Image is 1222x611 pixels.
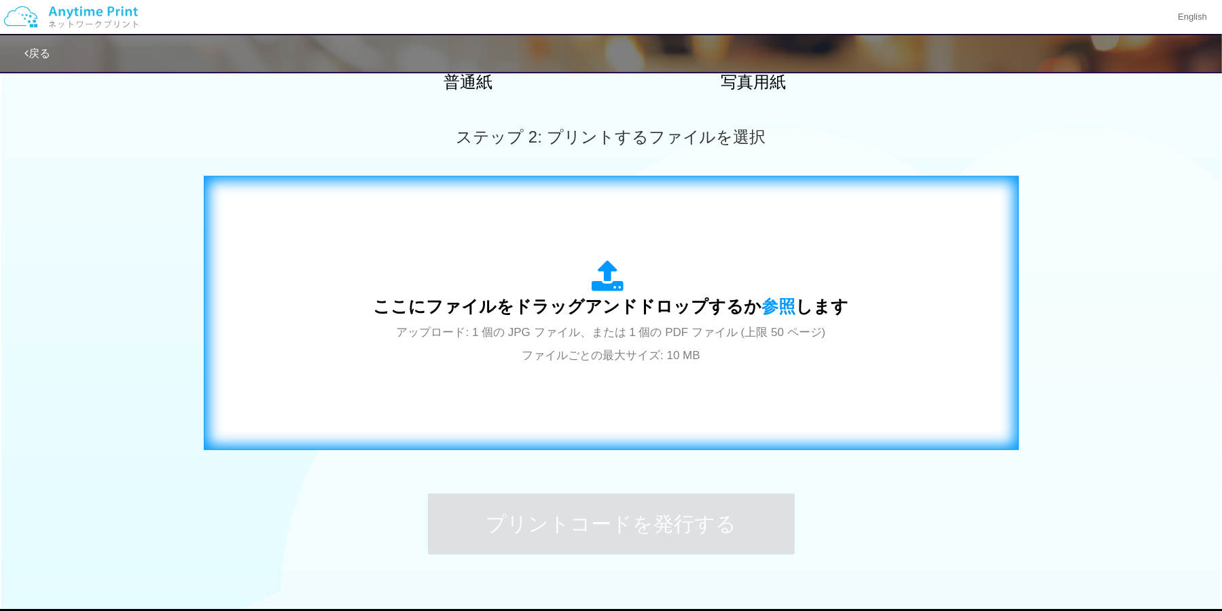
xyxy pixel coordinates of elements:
span: 参照 [762,297,796,316]
h2: 普通紙 [350,73,588,91]
span: アップロード: 1 個の JPG ファイル、または 1 個の PDF ファイル (上限 50 ページ) ファイルごとの最大サイズ: 10 MB [397,326,826,362]
span: ここにファイルをドラッグアンドドロップするか します [374,297,849,316]
a: 戻る [24,48,50,59]
span: ステップ 2: プリントするファイルを選択 [456,128,766,146]
button: プリントコードを発行する [428,494,795,555]
h2: 写真用紙 [635,73,873,91]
